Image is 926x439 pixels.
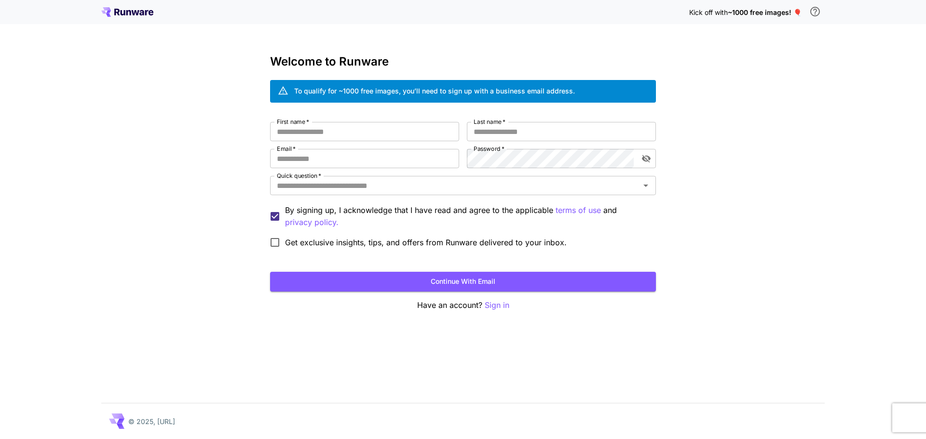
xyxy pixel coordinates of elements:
[277,145,296,153] label: Email
[556,204,601,216] p: terms of use
[805,2,825,21] button: In order to qualify for free credit, you need to sign up with a business email address and click ...
[277,172,321,180] label: Quick question
[728,8,802,16] span: ~1000 free images! 🎈
[270,299,656,311] p: Have an account?
[474,145,504,153] label: Password
[294,86,575,96] div: To qualify for ~1000 free images, you’ll need to sign up with a business email address.
[556,204,601,216] button: By signing up, I acknowledge that I have read and agree to the applicable and privacy policy.
[277,118,309,126] label: First name
[128,416,175,426] p: © 2025, [URL]
[285,216,339,228] button: By signing up, I acknowledge that I have read and agree to the applicable terms of use and
[285,237,567,248] span: Get exclusive insights, tips, and offers from Runware delivered to your inbox.
[485,299,509,311] button: Sign in
[285,216,339,228] p: privacy policy.
[270,272,656,292] button: Continue with email
[638,150,655,167] button: toggle password visibility
[285,204,648,228] p: By signing up, I acknowledge that I have read and agree to the applicable and
[689,8,728,16] span: Kick off with
[270,55,656,68] h3: Welcome to Runware
[474,118,505,126] label: Last name
[639,179,653,192] button: Open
